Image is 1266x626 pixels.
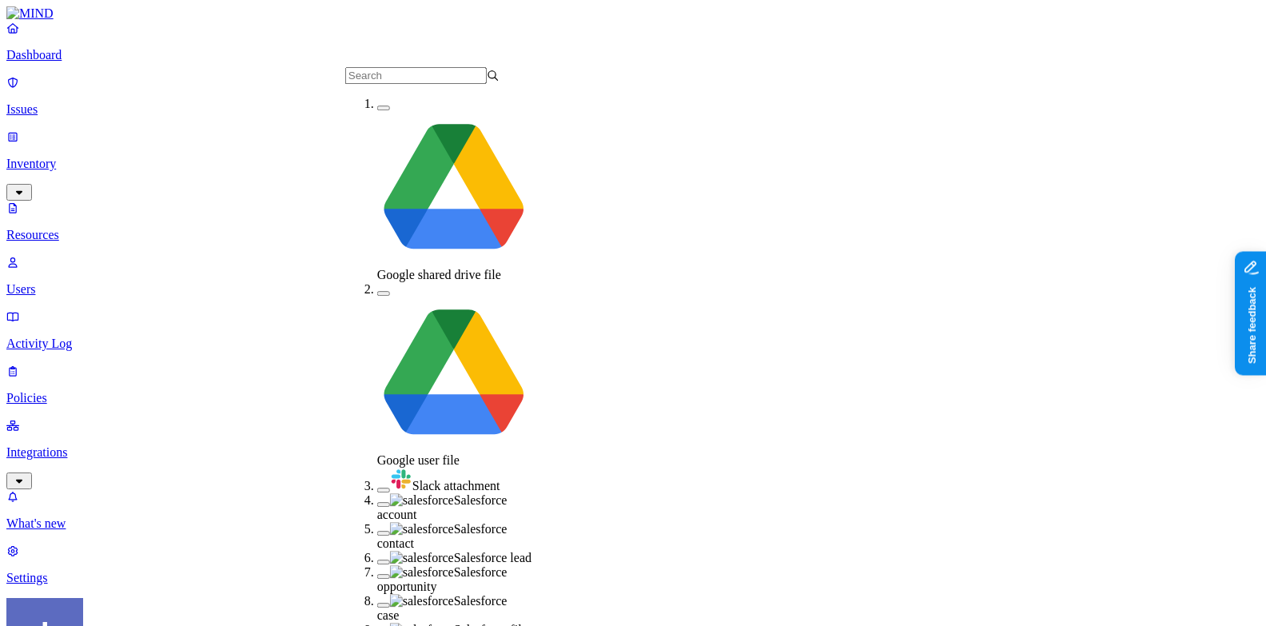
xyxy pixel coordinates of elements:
span: Slack attachment [412,479,500,492]
img: salesforce [390,522,454,536]
a: Activity Log [6,309,1260,351]
span: Salesforce opportunity [377,565,508,593]
p: Integrations [6,445,1260,460]
img: google-drive [377,111,531,265]
p: Dashboard [6,48,1260,62]
p: Policies [6,391,1260,405]
p: Users [6,282,1260,297]
p: Settings [6,571,1260,585]
span: Salesforce contact [377,522,508,550]
img: salesforce [390,493,454,508]
a: Issues [6,75,1260,117]
img: salesforce [390,565,454,580]
a: Integrations [6,418,1260,487]
span: Google user file [377,453,460,467]
input: Search [345,67,487,84]
a: What's new [6,489,1260,531]
img: slack [390,468,412,490]
span: Google shared drive file [377,268,501,281]
a: Resources [6,201,1260,242]
a: Dashboard [6,21,1260,62]
img: MIND [6,6,54,21]
p: Resources [6,228,1260,242]
a: Users [6,255,1260,297]
img: salesforce [390,551,454,565]
span: Salesforce case [377,594,508,622]
p: Activity Log [6,337,1260,351]
p: Issues [6,102,1260,117]
p: What's new [6,516,1260,531]
span: Salesforce lead [454,551,531,564]
img: salesforce [390,594,454,608]
img: google-drive [377,297,531,450]
a: MIND [6,6,1260,21]
span: Salesforce account [377,493,508,521]
p: Inventory [6,157,1260,171]
a: Settings [6,544,1260,585]
a: Policies [6,364,1260,405]
a: Inventory [6,130,1260,198]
